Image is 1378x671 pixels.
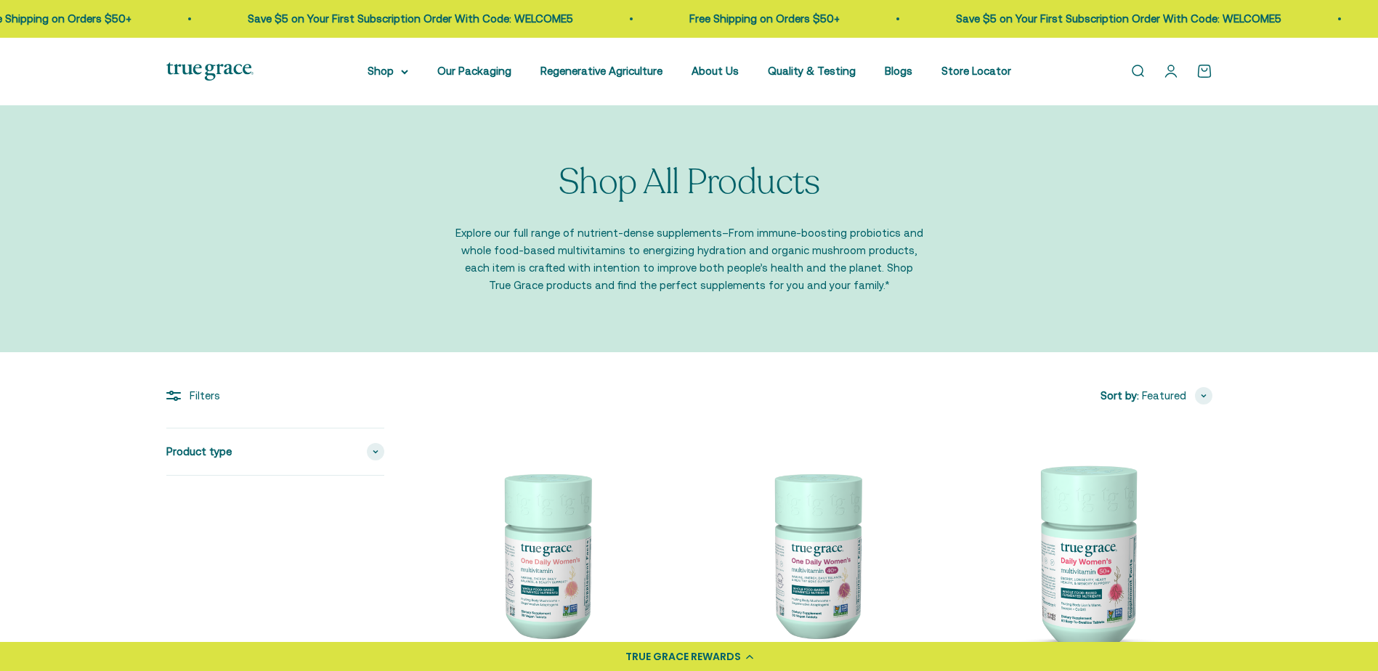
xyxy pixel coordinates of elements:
[950,10,1276,28] p: Save $5 on Your First Subscription Order With Code: WELCOME5
[559,163,820,202] p: Shop All Products
[540,65,662,77] a: Regenerative Agriculture
[625,649,741,664] div: TRUE GRACE REWARDS
[768,65,856,77] a: Quality & Testing
[453,224,925,294] p: Explore our full range of nutrient-dense supplements–From immune-boosting probiotics and whole fo...
[437,65,511,77] a: Our Packaging
[166,387,384,404] div: Filters
[885,65,912,77] a: Blogs
[166,443,232,460] span: Product type
[684,12,834,25] a: Free Shipping on Orders $50+
[242,10,567,28] p: Save $5 on Your First Subscription Order With Code: WELCOME5
[1101,387,1139,404] span: Sort by:
[1142,387,1212,404] button: Featured
[692,65,739,77] a: About Us
[941,65,1011,77] a: Store Locator
[1142,387,1186,404] span: Featured
[368,62,408,80] summary: Shop
[166,428,384,475] summary: Product type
